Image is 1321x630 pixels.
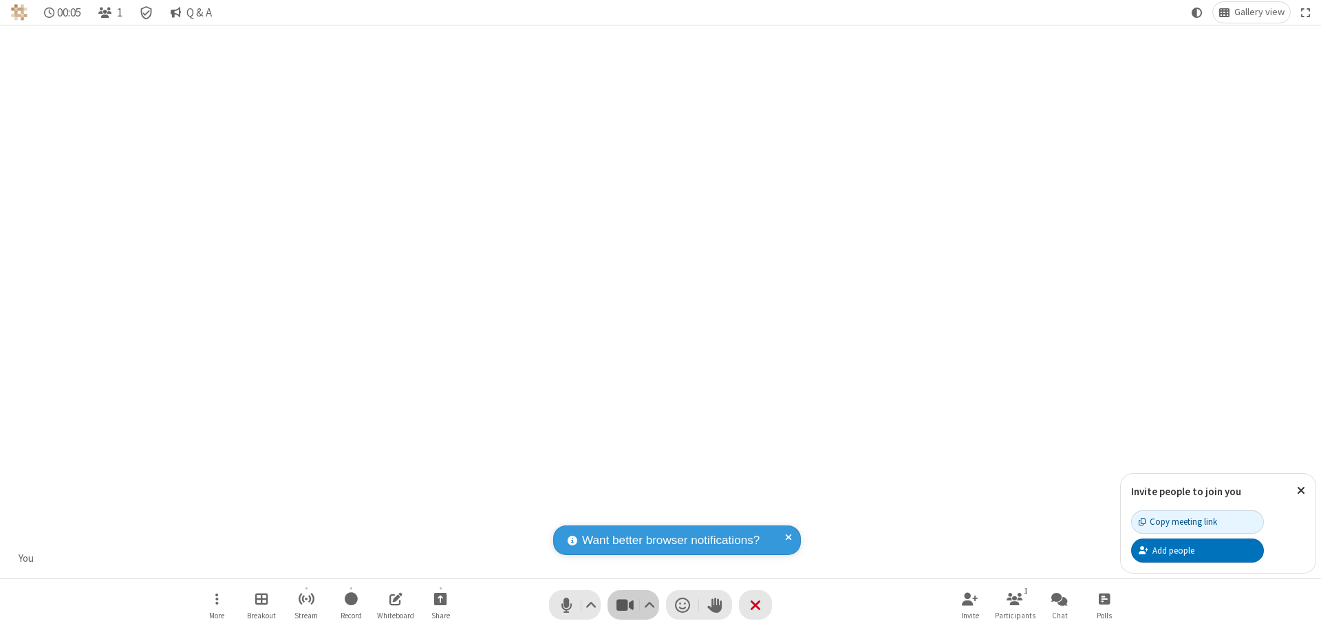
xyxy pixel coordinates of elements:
[1052,611,1068,620] span: Chat
[209,611,224,620] span: More
[117,6,122,19] span: 1
[1234,7,1285,18] span: Gallery view
[1131,539,1264,562] button: Add people
[1213,2,1290,23] button: Change layout
[133,2,160,23] div: Meeting details Encryption enabled
[39,2,87,23] div: Timer
[641,590,659,620] button: Video setting
[666,590,699,620] button: Send a reaction
[961,611,979,620] span: Invite
[699,590,732,620] button: Raise hand
[241,585,282,624] button: Manage Breakout Rooms
[995,611,1035,620] span: Participants
[57,6,81,19] span: 00:05
[186,6,212,19] span: Q & A
[1287,474,1315,508] button: Close popover
[549,590,601,620] button: Mute (⌘+Shift+A)
[330,585,372,624] button: Start recording
[582,590,601,620] button: Audio settings
[92,2,128,23] button: Open participant list
[377,611,414,620] span: Whiteboard
[1131,485,1241,498] label: Invite people to join you
[341,611,362,620] span: Record
[1139,515,1217,528] div: Copy meeting link
[375,585,416,624] button: Open shared whiteboard
[739,590,772,620] button: End or leave meeting
[286,585,327,624] button: Start streaming
[420,585,461,624] button: Start sharing
[1084,585,1125,624] button: Open poll
[164,2,217,23] button: Q & A
[608,590,659,620] button: Stop video (⌘+Shift+V)
[1097,611,1112,620] span: Polls
[247,611,276,620] span: Breakout
[14,551,39,567] div: You
[11,4,28,21] img: QA Selenium DO NOT DELETE OR CHANGE
[1296,2,1316,23] button: Fullscreen
[1186,2,1208,23] button: Using system theme
[582,532,760,550] span: Want better browser notifications?
[431,611,450,620] span: Share
[994,585,1035,624] button: Open participant list
[1020,585,1032,597] div: 1
[196,585,237,624] button: Open menu
[294,611,318,620] span: Stream
[1039,585,1080,624] button: Open chat
[949,585,991,624] button: Invite participants (⌘+Shift+I)
[1131,510,1264,534] button: Copy meeting link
